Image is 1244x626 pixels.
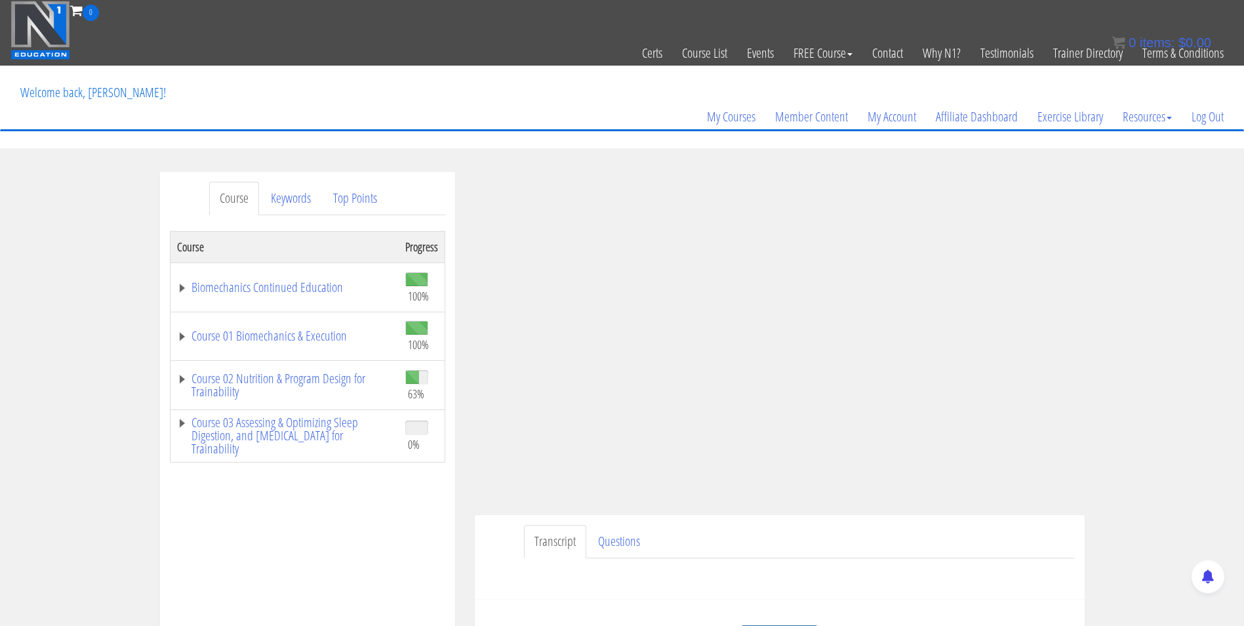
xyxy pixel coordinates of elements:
[862,21,913,85] a: Contact
[260,182,321,215] a: Keywords
[83,5,99,21] span: 0
[1133,21,1234,85] a: Terms & Conditions
[697,85,765,148] a: My Courses
[632,21,672,85] a: Certs
[408,386,424,401] span: 63%
[765,85,858,148] a: Member Content
[1112,35,1211,50] a: 0 items: $0.00
[672,21,737,85] a: Course List
[1043,21,1133,85] a: Trainer Directory
[971,21,1043,85] a: Testimonials
[177,416,392,455] a: Course 03 Assessing & Optimizing Sleep Digestion, and [MEDICAL_DATA] for Trainability
[1182,85,1234,148] a: Log Out
[170,231,399,262] th: Course
[10,1,70,60] img: n1-education
[737,21,784,85] a: Events
[408,437,420,451] span: 0%
[926,85,1028,148] a: Affiliate Dashboard
[323,182,388,215] a: Top Points
[408,337,429,352] span: 100%
[1112,36,1125,49] img: icon11.png
[10,66,176,119] p: Welcome back, [PERSON_NAME]!
[70,1,99,19] a: 0
[1113,85,1182,148] a: Resources
[408,289,429,303] span: 100%
[784,21,862,85] a: FREE Course
[913,21,971,85] a: Why N1?
[1178,35,1211,50] bdi: 0.00
[1178,35,1186,50] span: $
[1129,35,1136,50] span: 0
[1028,85,1113,148] a: Exercise Library
[209,182,259,215] a: Course
[588,525,651,558] a: Questions
[399,231,445,262] th: Progress
[177,329,392,343] a: Course 01 Biomechanics & Execution
[177,372,392,398] a: Course 02 Nutrition & Program Design for Trainability
[1140,35,1174,50] span: items:
[858,85,926,148] a: My Account
[177,281,392,294] a: Biomechanics Continued Education
[524,525,586,558] a: Transcript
